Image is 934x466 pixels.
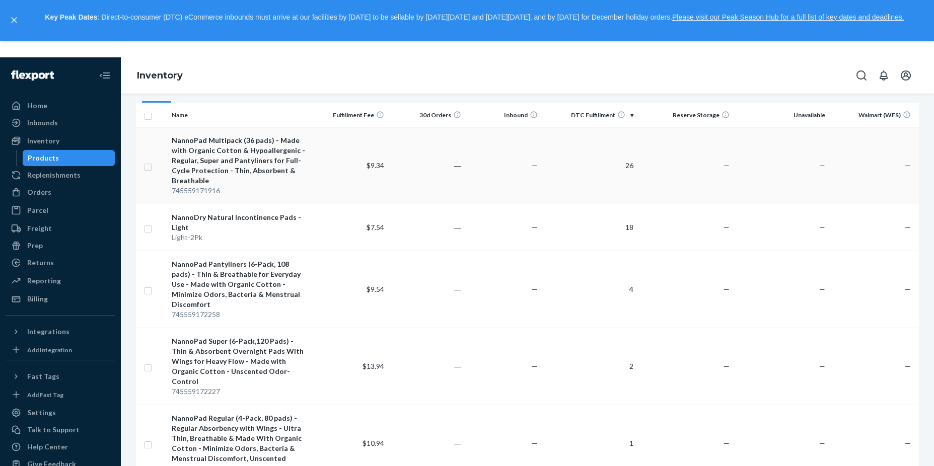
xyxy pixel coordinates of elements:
div: Inbounds [27,118,58,128]
div: Integrations [27,327,69,337]
div: NannoPad Super (6-Pack,120 Pads) - Thin & Absorbent Overnight Pads With Wings for Heavy Flow - Ma... [172,336,308,386]
ol: breadcrumbs [129,61,191,91]
a: Inventory [137,70,183,81]
td: 4 [542,251,637,328]
div: Billing [27,294,48,304]
div: 745559172227 [172,386,308,397]
a: Inbounds [6,115,115,131]
button: Integrations [6,324,115,340]
th: Fulfillment Fee [312,103,388,127]
div: NannoPad Multipack (36 pads) - Made with Organic Cotton & Hypoallergenic - Regular, Super and Pan... [172,135,308,186]
td: ― [388,328,465,405]
a: Orders [6,184,115,200]
a: Returns [6,255,115,271]
button: Open Search Box [851,65,872,86]
div: 745559171916 [172,186,308,196]
th: Inbound [465,103,542,127]
div: Fast Tags [27,371,59,381]
th: DTC Fulfillment [542,103,637,127]
div: NannoDry Natural Incontinence Pads - Light [172,212,308,232]
span: — [819,285,825,293]
a: Add Integration [6,344,115,356]
a: Billing [6,291,115,307]
div: Light-2Pk [172,232,308,243]
div: Help Center [27,442,68,452]
span: — [905,285,911,293]
a: Help Center [6,439,115,455]
a: Replenishments [6,167,115,183]
td: 18 [542,204,637,251]
th: Reserve Storage [637,103,733,127]
div: Freight [27,223,52,234]
span: $7.54 [367,223,384,231]
div: Orders [27,187,51,197]
div: Inventory [27,136,59,146]
a: Freight [6,220,115,237]
th: Walmart (WFS) [829,103,919,127]
a: Home [6,98,115,114]
a: Inventory [6,133,115,149]
td: 26 [542,127,637,204]
th: Name [168,103,312,127]
td: ― [388,204,465,251]
div: 745559172258 [172,309,308,320]
span: — [819,439,825,447]
p: : Direct-to-consumer (DTC) eCommerce inbounds must arrive at our facilities by [DATE] to be sella... [24,9,925,26]
span: — [905,223,911,231]
div: Replenishments [27,170,81,180]
span: — [724,161,730,170]
span: — [724,362,730,370]
span: — [532,161,538,170]
a: Settings [6,405,115,421]
span: $9.34 [367,161,384,170]
span: — [532,362,538,370]
div: Reporting [27,276,61,286]
div: Prep [27,241,43,251]
button: Fast Tags [6,368,115,384]
span: — [532,439,538,447]
span: $9.54 [367,285,384,293]
span: $13.94 [363,362,384,370]
th: 30d Orders [388,103,465,127]
button: Close Navigation [95,65,115,86]
span: — [819,223,825,231]
div: Talk to Support [27,425,80,435]
span: — [532,285,538,293]
button: Open account menu [896,65,916,86]
div: Add Fast Tag [27,391,63,399]
td: 2 [542,328,637,405]
span: — [905,362,911,370]
div: Home [27,101,47,111]
a: Reporting [6,273,115,289]
div: NannoPad Regular (4-Pack, 80 pads) - Regular Absorbency with Wings - Ultra Thin, Breathable & Mad... [172,413,308,463]
strong: Key Peak Dates [45,13,97,21]
div: Settings [27,408,56,418]
a: Parcel [6,202,115,218]
div: NannoPad Pantyliners (6-Pack, 108 pads) - Thin & Breathable for Everyday Use - Made with Organic ... [172,259,308,309]
td: ― [388,251,465,328]
span: — [905,439,911,447]
a: Products [23,150,115,166]
span: — [819,161,825,170]
div: Parcel [27,205,48,215]
div: Returns [27,258,54,268]
a: Add Fast Tag [6,389,115,401]
span: — [532,223,538,231]
button: close, [9,15,19,25]
img: Flexport logo [11,70,54,81]
span: — [724,285,730,293]
span: $10.94 [363,439,384,447]
span: — [724,223,730,231]
a: Prep [6,238,115,254]
span: — [905,161,911,170]
th: Unavailable [734,103,829,127]
div: Add Integration [27,346,72,354]
button: Open notifications [874,65,894,86]
a: Please visit our Peak Season Hub for a full list of key dates and deadlines. [672,13,904,21]
td: ― [388,127,465,204]
a: Talk to Support [6,422,115,438]
span: — [819,362,825,370]
div: Products [28,153,59,163]
span: — [724,439,730,447]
